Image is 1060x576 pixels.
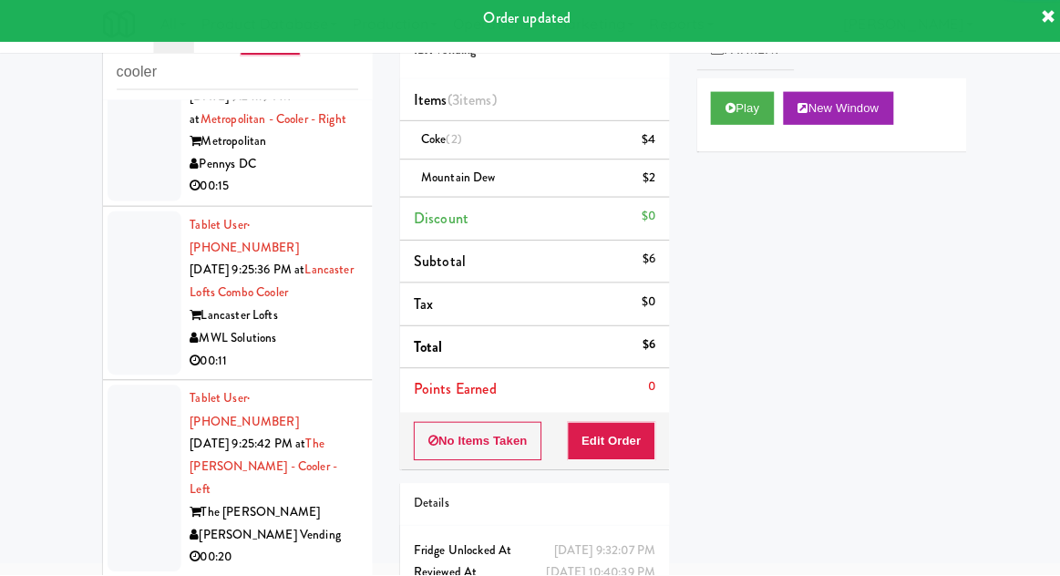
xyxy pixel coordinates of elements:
[410,94,492,115] span: Items
[410,254,462,275] span: Subtotal
[637,171,650,194] div: $2
[562,424,651,462] button: Edit Order
[417,135,458,152] span: Coke
[102,211,369,383] li: Tablet User· [PHONE_NUMBER][DATE] 9:25:36 PM atLancaster lofts Combo CoolerLancaster LoftsMWL Sol...
[189,437,304,454] span: [DATE] 9:25:42 PM at
[189,220,296,260] a: Tablet User· [PHONE_NUMBER]
[189,330,355,353] div: MWL Solutions
[189,264,351,304] a: Lancaster lofts Combo Cooler
[189,264,303,282] span: [DATE] 9:25:36 PM at
[199,115,344,132] a: Metropolitan - Cooler - Right
[189,502,355,525] div: The [PERSON_NAME]
[116,61,355,95] input: Search vision orders
[189,547,355,570] div: 00:20
[456,94,489,115] ng-pluralize: items
[410,211,465,232] span: Discount
[410,424,538,462] button: No Items Taken
[189,525,355,548] div: [PERSON_NAME] Vending
[189,307,355,330] div: Lancaster Lofts
[479,13,566,34] span: Order updated
[549,540,650,563] div: [DATE] 9:32:07 PM
[410,540,650,563] div: Fridge Unlocked At
[410,49,650,63] h5: IBX Vending
[636,209,650,231] div: $0
[189,135,355,158] div: Metropolitan
[410,339,439,360] span: Total
[705,97,767,129] button: Play
[637,252,650,274] div: $6
[442,135,458,152] span: (2)
[189,180,355,202] div: 00:15
[189,220,296,260] span: · [PHONE_NUMBER]
[410,381,492,402] span: Points Earned
[102,38,369,211] li: Tablet User· [PHONE_NUMBER][DATE] 9:24:19 PM atMetropolitan - Cooler - RightMetropolitanPennys DC...
[410,494,650,517] div: Details
[636,133,650,156] div: $4
[410,296,429,317] span: Tax
[189,353,355,375] div: 00:11
[189,158,355,180] div: Pennys DC
[636,293,650,316] div: $0
[417,173,491,190] span: Mountain Dew
[189,92,289,132] span: [DATE] 9:24:19 PM at
[637,336,650,359] div: $6
[189,392,296,432] a: Tablet User· [PHONE_NUMBER]
[443,94,492,115] span: (3 )
[777,97,886,129] button: New Window
[189,437,334,499] a: The [PERSON_NAME] - Cooler - Left
[643,378,650,401] div: 0
[189,392,296,432] span: · [PHONE_NUMBER]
